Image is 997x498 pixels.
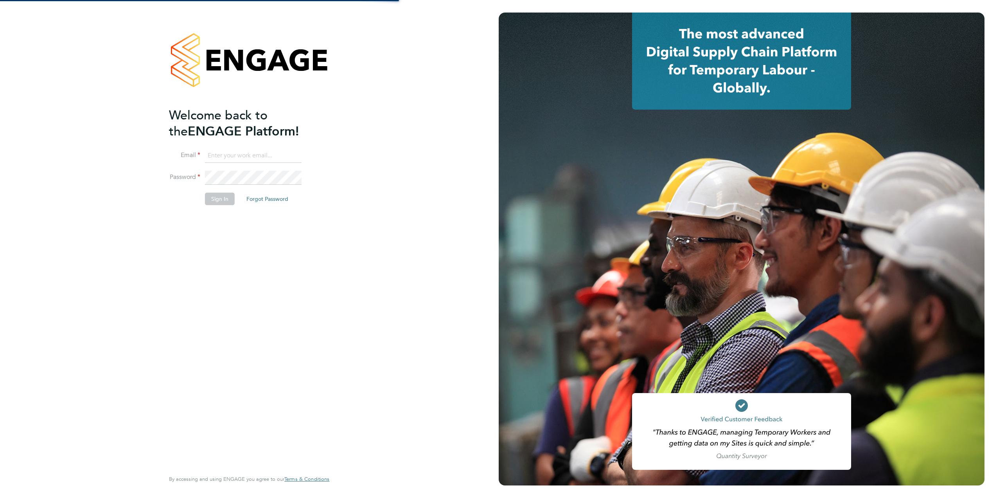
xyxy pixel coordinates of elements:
h2: ENGAGE Platform! [169,107,322,139]
button: Forgot Password [240,193,295,205]
input: Enter your work email... [205,149,302,163]
label: Password [169,173,200,181]
span: Welcome back to the [169,108,268,139]
span: Terms & Conditions [284,476,329,482]
label: Email [169,151,200,159]
a: Terms & Conditions [284,476,329,482]
button: Sign In [205,193,235,205]
span: By accessing and using ENGAGE you agree to our [169,476,329,482]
